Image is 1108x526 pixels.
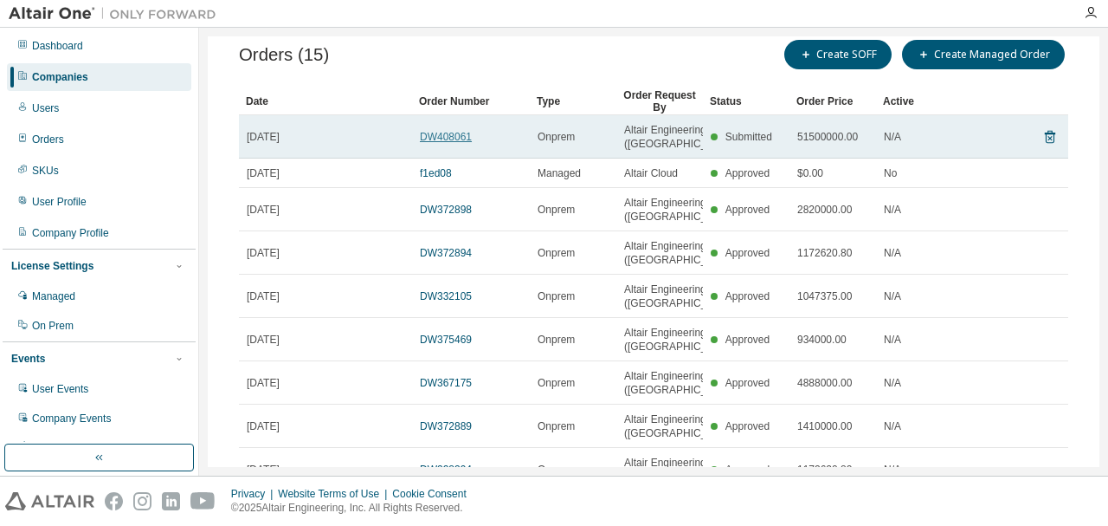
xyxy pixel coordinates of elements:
span: Orders (15) [239,45,329,65]
img: Altair One [9,5,225,23]
span: Onprem [538,246,575,260]
span: $0.00 [797,166,823,180]
div: Company Events [32,412,111,425]
div: Website Terms of Use [278,487,392,501]
span: [DATE] [247,419,280,433]
img: instagram.svg [133,492,151,510]
div: User Events [32,382,88,396]
div: Events [11,352,45,366]
span: Onprem [538,130,575,144]
span: Approved [725,334,770,346]
img: youtube.svg [190,492,216,510]
span: 934000.00 [797,333,847,347]
span: Altair Engineering ([GEOGRAPHIC_DATA]) [624,369,739,397]
span: [DATE] [247,463,280,477]
div: Company Profile [32,226,109,240]
div: Type [537,88,609,115]
span: 1410000.00 [797,419,852,433]
a: DW372889 [420,420,472,432]
div: User Profile [32,195,87,209]
span: Onprem [538,289,575,303]
span: 2820000.00 [797,203,852,217]
a: DW408061 [420,131,472,143]
img: facebook.svg [105,492,123,510]
span: N/A [884,376,901,390]
span: Altair Engineering ([GEOGRAPHIC_DATA]) [624,196,739,224]
span: Altair Engineering ([GEOGRAPHIC_DATA]) [624,123,739,151]
div: Managed [32,289,75,303]
span: Approved [725,247,770,259]
span: 1172620.80 [797,246,852,260]
button: Create Managed Order [902,40,1065,69]
span: Onprem [538,376,575,390]
span: 51500000.00 [797,130,858,144]
div: Status [710,88,783,115]
span: Approved [725,290,770,302]
div: Order Request By [623,88,696,115]
span: Altair Engineering ([GEOGRAPHIC_DATA]) [624,239,739,267]
span: Approved [725,464,770,476]
p: © 2025 Altair Engineering, Inc. All Rights Reserved. [231,501,477,516]
img: linkedin.svg [162,492,180,510]
span: Approved [725,167,770,179]
span: Altair Engineering ([GEOGRAPHIC_DATA]) [624,456,739,484]
a: DW367175 [420,377,472,389]
div: On Prem [32,319,74,333]
div: Order Price [796,88,869,115]
a: DW375469 [420,334,472,346]
a: DW372894 [420,247,472,259]
span: Altair Engineering ([GEOGRAPHIC_DATA]) [624,412,739,440]
div: Orders [32,133,64,146]
div: Order Number [419,88,523,115]
div: Active [883,88,956,115]
span: Altair Cloud [624,166,678,180]
span: N/A [884,203,901,217]
span: No [884,166,897,180]
span: N/A [884,419,901,433]
button: Create SOFF [784,40,892,69]
span: Approved [725,420,770,432]
span: Altair Engineering ([GEOGRAPHIC_DATA]) [624,326,739,354]
div: Privacy [231,487,278,501]
a: DW372898 [420,204,472,216]
span: Submitted [725,131,772,143]
img: altair_logo.svg [5,492,94,510]
span: 1047375.00 [797,289,852,303]
div: Product Downloads [32,441,122,455]
div: Users [32,101,59,115]
span: N/A [884,463,901,477]
span: 4888000.00 [797,376,852,390]
div: Date [246,88,405,115]
span: N/A [884,289,901,303]
div: Companies [32,70,88,84]
div: SKUs [32,164,59,178]
div: License Settings [11,259,93,273]
span: [DATE] [247,203,280,217]
span: N/A [884,246,901,260]
a: DW328394 [420,464,472,476]
a: f1ed08 [420,167,452,179]
span: [DATE] [247,130,280,144]
span: Approved [725,204,770,216]
span: [DATE] [247,246,280,260]
span: [DATE] [247,376,280,390]
span: Altair Engineering ([GEOGRAPHIC_DATA]) [624,282,739,310]
div: Cookie Consent [392,487,476,501]
span: [DATE] [247,289,280,303]
span: N/A [884,130,901,144]
span: Onprem [538,463,575,477]
span: [DATE] [247,333,280,347]
span: N/A [884,333,901,347]
span: Onprem [538,419,575,433]
a: DW332105 [420,290,472,302]
span: Approved [725,377,770,389]
span: Managed [538,166,581,180]
span: Onprem [538,203,575,217]
span: 1172620.80 [797,463,852,477]
span: [DATE] [247,166,280,180]
div: Dashboard [32,39,83,53]
span: Onprem [538,333,575,347]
